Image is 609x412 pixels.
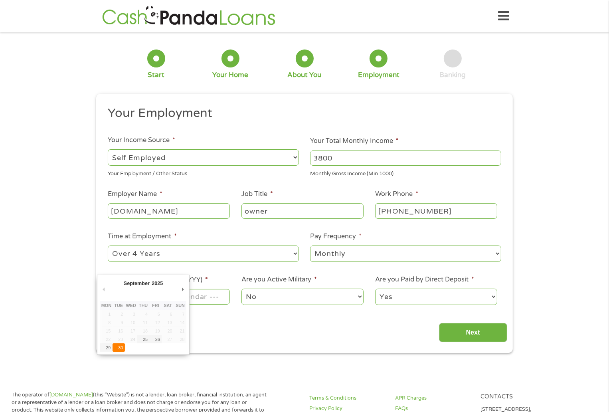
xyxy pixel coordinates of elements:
a: [DOMAIN_NAME] [49,392,93,398]
div: About You [288,71,322,79]
label: Employer Name [108,190,162,198]
label: Are you Active Military [241,275,317,284]
div: Your Home [212,71,248,79]
abbr: Wednesday [126,303,136,308]
button: 29 [100,343,113,352]
abbr: Friday [152,303,159,308]
input: Next [439,323,507,343]
div: Your Employment / Other Status [108,167,299,178]
button: Previous Month [100,284,107,295]
abbr: Monday [101,303,111,308]
label: Time at Employment [108,232,177,241]
label: Pay Frequency [310,232,362,241]
abbr: Sunday [176,303,185,308]
abbr: Tuesday [115,303,123,308]
a: APR Charges [395,394,471,402]
div: Employment [358,71,399,79]
div: 2025 [151,278,164,289]
h4: Contacts [481,393,557,401]
div: Start [148,71,164,79]
label: Your Total Monthly Income [310,137,399,145]
button: 26 [149,335,162,343]
input: Cashier [241,203,364,218]
div: Banking [440,71,466,79]
button: 25 [137,335,150,343]
h2: Your Employment [108,105,496,121]
a: Terms & Conditions [309,394,385,402]
label: Your Income Source [108,136,175,145]
button: 30 [113,343,125,352]
input: 1800 [310,151,501,166]
button: Next Month [179,284,186,295]
label: Are you Paid by Direct Deposit [375,275,474,284]
input: (231) 754-4010 [375,203,497,218]
abbr: Saturday [164,303,172,308]
input: Walmart [108,203,230,218]
div: Monthly Gross Income (Min 1000) [310,167,501,178]
img: GetLoanNow Logo [100,5,278,28]
div: September [123,278,150,289]
label: Job Title [241,190,273,198]
abbr: Thursday [139,303,148,308]
label: Work Phone [375,190,418,198]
